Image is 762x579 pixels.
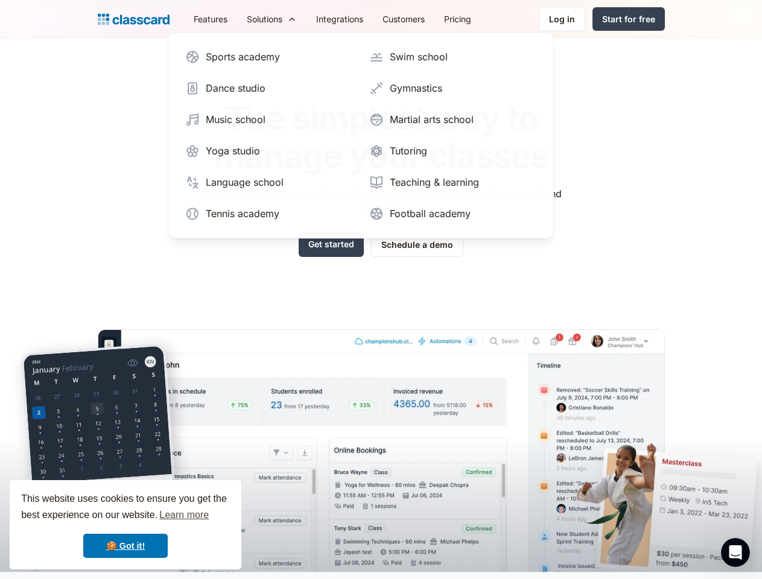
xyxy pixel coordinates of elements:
[371,232,463,257] a: Schedule a demo
[206,49,280,64] div: Sports academy
[390,175,479,189] div: Teaching & learning
[237,5,306,33] div: Solutions
[364,45,541,69] a: Swim school
[206,112,265,127] div: Music school
[373,5,434,33] a: Customers
[157,506,211,524] a: learn more about cookies
[206,144,260,158] div: Yoga studio
[721,538,750,567] iframe: Intercom live chat
[306,5,373,33] a: Integrations
[390,144,427,158] div: Tutoring
[364,170,541,194] a: Teaching & learning
[592,7,665,31] a: Start for free
[299,232,364,257] a: Get started
[21,492,230,524] span: This website uses cookies to ensure you get the best experience on our website.
[180,45,357,69] a: Sports academy
[180,139,357,163] a: Yoga studio
[602,13,655,25] div: Start for free
[390,206,471,221] div: Football academy
[180,170,357,194] a: Language school
[364,107,541,131] a: Martial arts school
[180,107,357,131] a: Music school
[364,201,541,226] a: Football academy
[184,5,237,33] a: Features
[247,13,282,25] div: Solutions
[364,139,541,163] a: Tutoring
[390,112,474,127] div: Martial arts school
[10,480,241,569] div: cookieconsent
[549,13,575,25] div: Log in
[390,49,448,64] div: Swim school
[206,81,265,95] div: Dance studio
[83,534,168,558] a: dismiss cookie message
[364,76,541,100] a: Gymnastics
[434,5,481,33] a: Pricing
[98,11,170,28] a: home
[206,206,279,221] div: Tennis academy
[180,76,357,100] a: Dance studio
[168,32,554,238] nav: Solutions
[180,201,357,226] a: Tennis academy
[390,81,442,95] div: Gymnastics
[539,7,585,31] a: Log in
[206,175,284,189] div: Language school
